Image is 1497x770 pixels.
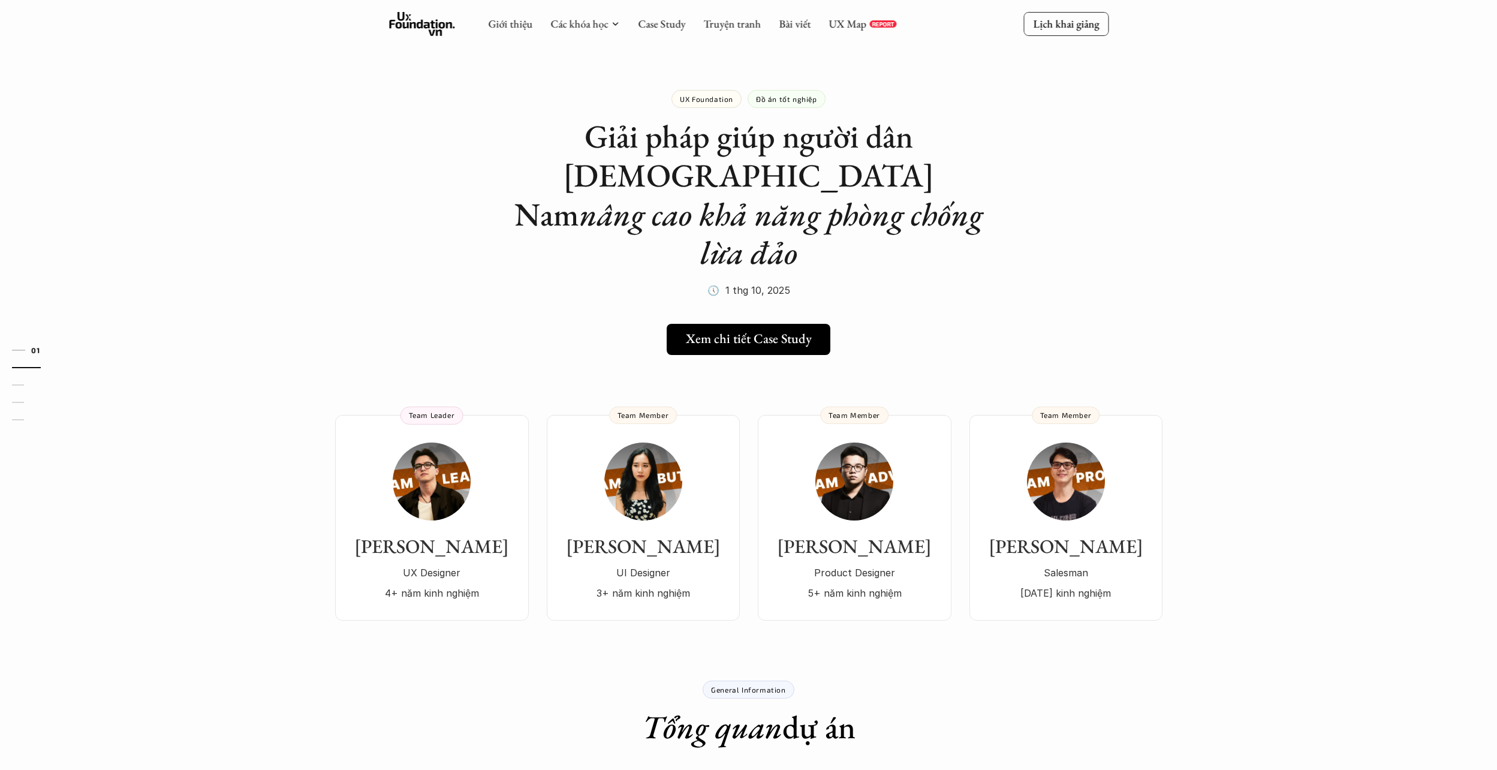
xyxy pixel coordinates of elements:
a: Các khóa học [550,17,608,31]
h3: [PERSON_NAME] [559,535,728,558]
h1: Giải pháp giúp người dân [DEMOGRAPHIC_DATA] Nam [509,117,989,272]
a: Xem chi tiết Case Study [667,324,830,355]
a: [PERSON_NAME]Product Designer5+ năm kinh nghiệmTeam Member [758,415,951,621]
a: Giới thiệu [488,17,532,31]
h5: Xem chi tiết Case Study [686,331,812,347]
p: Team Leader [409,411,455,419]
p: Salesman [981,564,1150,582]
a: [PERSON_NAME]UX Designer4+ năm kinh nghiệmTeam Leader [335,415,529,621]
p: UI Designer [559,564,728,582]
em: nâng cao khả năng phòng chống lừa đảo [579,193,990,274]
a: Lịch khai giảng [1023,12,1109,35]
em: Tổng quan [642,706,782,748]
p: REPORT [872,20,894,28]
p: [DATE] kinh nghiệm [981,584,1150,602]
p: Đồ án tốt nghiệp [756,95,817,103]
p: Team Member [618,411,669,419]
p: Team Member [829,411,880,419]
h3: [PERSON_NAME] [347,535,517,558]
p: 5+ năm kinh nghiệm [770,584,939,602]
p: 🕔 1 thg 10, 2025 [707,281,790,299]
a: REPORT [869,20,896,28]
h3: [PERSON_NAME] [981,535,1150,558]
a: Bài viết [779,17,811,31]
h1: dự án [642,708,856,747]
p: UX Foundation [680,95,733,103]
p: 3+ năm kinh nghiệm [559,584,728,602]
a: Truyện tranh [703,17,761,31]
p: Product Designer [770,564,939,582]
strong: 01 [31,346,40,354]
a: Case Study [638,17,685,31]
a: 01 [12,343,69,357]
a: [PERSON_NAME]Salesman[DATE] kinh nghiệmTeam Member [969,415,1162,621]
p: UX Designer [347,564,517,582]
h3: [PERSON_NAME] [770,535,939,558]
a: [PERSON_NAME]UI Designer3+ năm kinh nghiệmTeam Member [547,415,740,621]
a: UX Map [829,17,866,31]
p: General Information [711,685,785,694]
p: 4+ năm kinh nghiệm [347,584,517,602]
p: Lịch khai giảng [1033,17,1099,31]
p: Team Member [1040,411,1092,419]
